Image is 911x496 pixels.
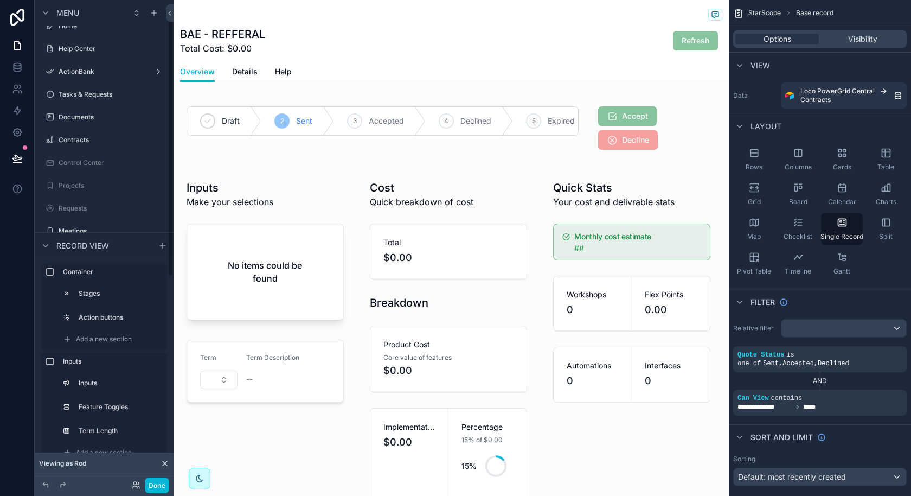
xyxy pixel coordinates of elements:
[771,395,803,402] span: contains
[833,267,850,276] span: Gantt
[180,42,265,55] span: Total Cost: $0.00
[796,9,833,17] span: Base record
[738,472,846,481] span: Default: most recently created
[41,17,167,35] a: Home
[814,360,818,367] span: ,
[56,240,109,251] span: Record view
[821,247,863,280] button: Gantt
[789,198,807,206] span: Board
[275,66,292,77] span: Help
[41,177,167,194] a: Projects
[865,143,907,176] button: Table
[79,379,161,387] label: Inputs
[79,289,161,298] label: Stages
[733,468,907,486] button: Default: most recently created
[59,22,165,30] label: Home
[848,34,877,44] span: Visibility
[59,136,165,144] label: Contracts
[41,154,167,171] a: Control Center
[800,87,875,96] span: Loco PowerGrid Central
[733,91,777,100] label: Data
[41,222,167,240] a: Meetings
[733,213,775,245] button: Map
[59,44,165,53] label: Help Center
[733,377,907,385] div: AND
[59,181,165,190] label: Projects
[59,158,165,167] label: Control Center
[865,213,907,245] button: Split
[79,403,161,411] label: Feature Toggles
[750,121,781,132] span: Layout
[877,163,894,171] span: Table
[750,60,770,71] span: View
[41,131,167,149] a: Contracts
[777,213,819,245] button: Checklist
[777,247,819,280] button: Timeline
[821,143,863,176] button: Cards
[785,91,794,100] img: Airtable Logo
[63,357,163,366] label: Inputs
[746,163,762,171] span: Rows
[59,113,165,122] label: Documents
[733,143,775,176] button: Rows
[79,313,161,322] label: Action buttons
[275,62,292,84] a: Help
[879,232,893,241] span: Split
[800,96,831,104] span: Contracts
[59,90,165,99] label: Tasks & Requests
[777,143,819,176] button: Columns
[76,335,132,344] span: Add a new section
[747,232,761,241] span: Map
[39,459,86,468] span: Viewing as Rod
[737,395,769,402] span: Can View
[41,63,167,80] a: ActionBank
[232,66,258,77] span: Details
[820,232,863,241] span: Single Record
[777,178,819,211] button: Board
[41,86,167,103] a: Tasks & Requests
[79,427,161,435] label: Term Length
[865,178,907,211] button: Charts
[784,232,812,241] span: Checklist
[41,200,167,217] a: Requests
[750,297,775,308] span: Filter
[785,163,812,171] span: Columns
[59,227,165,236] label: Meetings
[180,27,265,42] h1: BAE - REFFERAL
[41,109,167,126] a: Documents
[821,178,863,211] button: Calendar
[35,258,174,457] div: scrollable content
[828,198,856,206] span: Calendar
[180,66,215,77] span: Overview
[833,163,851,171] span: Cards
[748,9,781,17] span: StarScope
[63,268,163,276] label: Container
[733,324,777,333] label: Relative filter
[180,62,215,82] a: Overview
[76,448,132,457] span: Add a new section
[41,40,167,58] a: Help Center
[59,67,150,76] label: ActionBank
[59,204,165,213] label: Requests
[733,178,775,211] button: Grid
[821,213,863,245] button: Single Record
[733,247,775,280] button: Pivot Table
[781,82,907,109] a: Loco PowerGrid CentralContracts
[145,478,169,493] button: Done
[779,360,782,367] span: ,
[56,8,79,18] span: Menu
[764,34,791,44] span: Options
[737,267,771,276] span: Pivot Table
[748,198,761,206] span: Grid
[763,360,849,367] span: Sent Accepted Declined
[750,432,813,443] span: Sort And Limit
[232,62,258,84] a: Details
[785,267,811,276] span: Timeline
[737,351,784,359] span: Quote Status
[876,198,896,206] span: Charts
[733,455,755,463] label: Sorting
